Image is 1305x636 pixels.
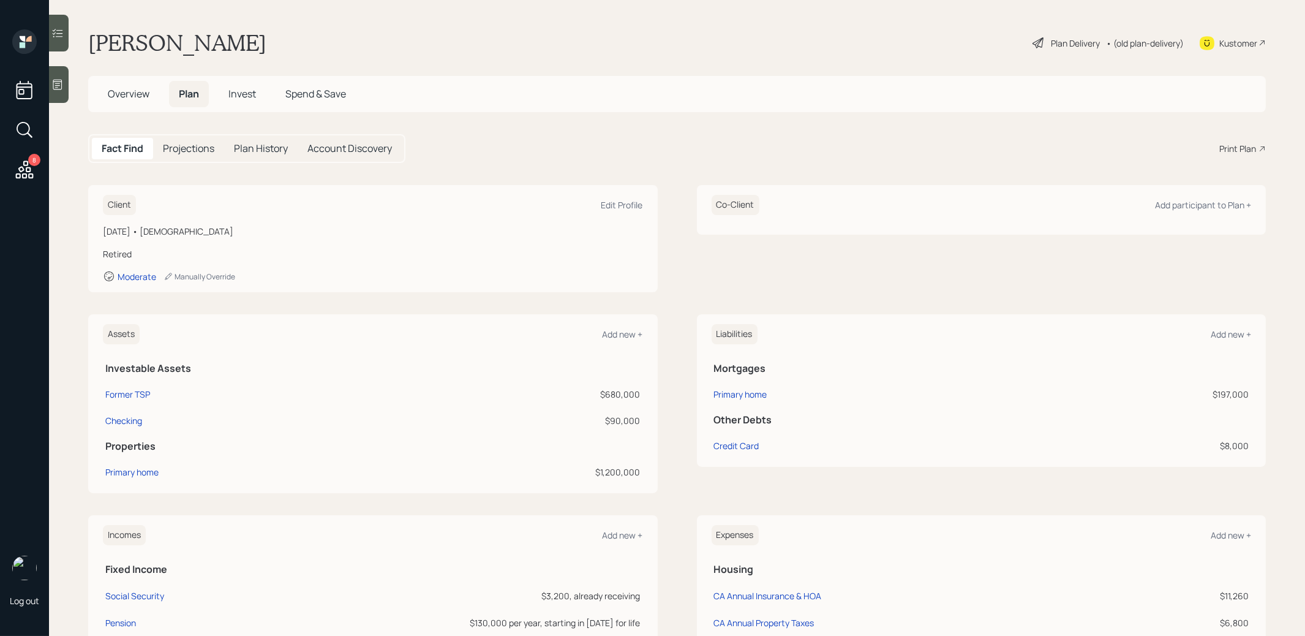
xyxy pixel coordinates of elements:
div: Add new + [603,328,643,340]
h6: Expenses [712,525,759,545]
div: $11,260 [1007,589,1249,602]
div: $6,800 [1007,616,1249,629]
div: Add new + [1211,529,1251,541]
div: • (old plan-delivery) [1106,37,1184,50]
div: $8,000 [1030,439,1249,452]
div: [DATE] • [DEMOGRAPHIC_DATA] [103,225,643,238]
h5: Other Debts [714,414,1249,426]
div: Manually Override [164,271,235,282]
h6: Client [103,195,136,215]
div: Social Security [105,590,164,602]
span: Plan [179,87,199,100]
div: Edit Profile [601,199,643,211]
div: Checking [105,414,142,427]
div: Pension [105,617,136,629]
div: Add new + [603,529,643,541]
h5: Plan History [234,143,288,154]
div: Primary home [105,466,159,479]
h5: Mortgages [714,363,1249,374]
div: Kustomer [1219,37,1257,50]
div: $130,000 per year, starting in [DATE] for life [324,616,640,629]
h5: Investable Assets [105,363,641,374]
div: Log out [10,595,39,607]
h5: Housing [714,564,1249,575]
h6: Assets [103,324,140,344]
h5: Account Discovery [307,143,392,154]
h6: Incomes [103,525,146,545]
div: $680,000 [397,388,641,401]
div: $197,000 [1030,388,1249,401]
div: Credit Card [714,439,759,452]
span: Spend & Save [285,87,346,100]
h5: Properties [105,441,641,452]
h5: Fixed Income [105,564,641,575]
div: $3,200, already receiving [324,589,640,602]
h5: Projections [163,143,214,154]
div: $90,000 [397,414,641,427]
h1: [PERSON_NAME] [88,29,266,56]
div: Add participant to Plan + [1155,199,1251,211]
div: Print Plan [1219,142,1256,155]
div: Add new + [1211,328,1251,340]
div: CA Annual Insurance & HOA [714,590,822,602]
div: Primary home [714,388,767,401]
div: Former TSP [105,388,150,401]
div: CA Annual Property Taxes [714,617,814,629]
div: $1,200,000 [397,466,641,479]
img: treva-nostdahl-headshot.png [12,556,37,580]
span: Overview [108,87,149,100]
h6: Liabilities [712,324,758,344]
div: Retired [103,248,643,260]
div: Moderate [118,271,156,282]
h5: Fact Find [102,143,143,154]
div: Plan Delivery [1051,37,1100,50]
span: Invest [228,87,256,100]
h6: Co-Client [712,195,759,215]
div: 8 [28,154,40,166]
